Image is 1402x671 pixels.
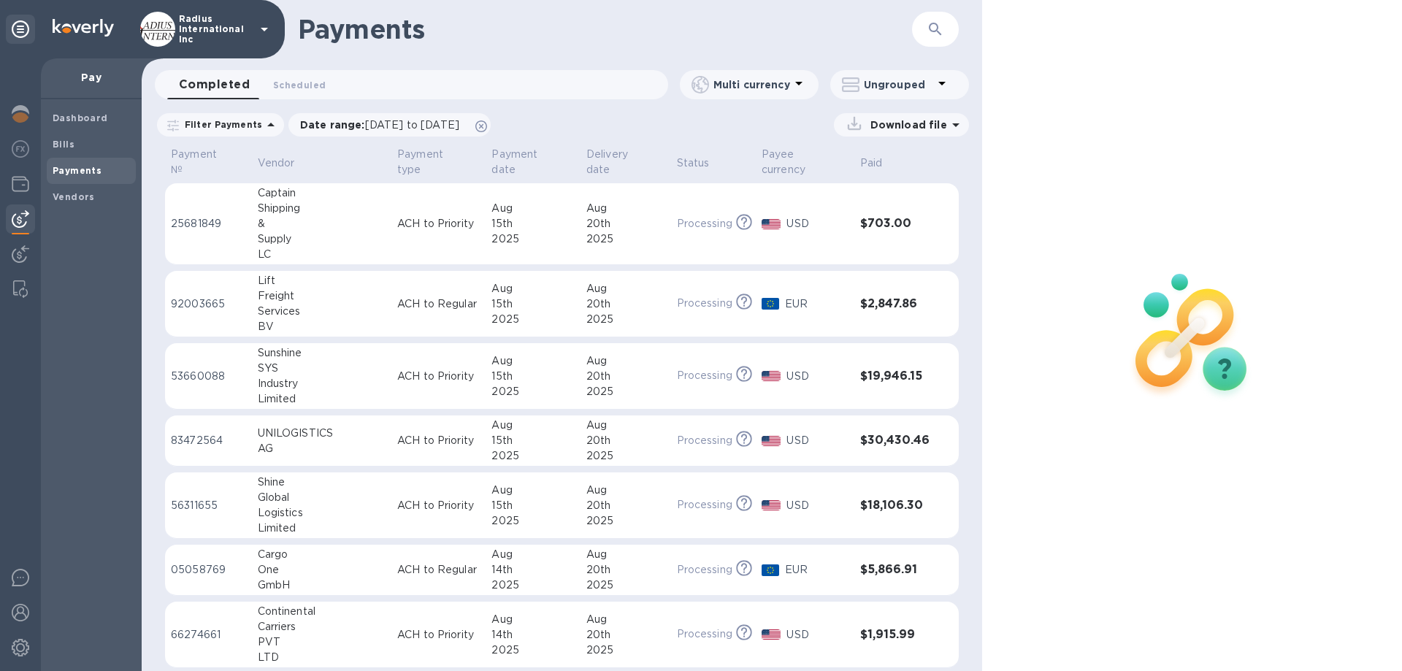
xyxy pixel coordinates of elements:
[258,201,386,216] div: Shipping
[179,14,252,45] p: Radius International Inc
[785,296,849,312] p: EUR
[53,165,101,176] b: Payments
[258,345,386,361] div: Sunshine
[785,562,849,578] p: EUR
[258,391,386,407] div: Limited
[786,627,848,643] p: USD
[491,513,574,529] div: 2025
[677,562,732,578] p: Processing
[677,156,729,171] span: Status
[288,113,491,137] div: Date range:[DATE] to [DATE]
[586,216,665,231] div: 20th
[586,231,665,247] div: 2025
[258,288,386,304] div: Freight
[586,483,665,498] div: Aug
[171,498,246,513] p: 56311655
[762,219,781,229] img: USD
[258,604,386,619] div: Continental
[397,627,480,643] p: ACH to Priority
[586,147,665,177] span: Delivery date
[586,513,665,529] div: 2025
[300,118,467,132] p: Date range :
[762,371,781,381] img: USD
[397,433,480,448] p: ACH to Priority
[491,498,574,513] div: 15th
[298,14,827,45] h1: Payments
[258,619,386,634] div: Carriers
[397,147,461,177] p: Payment type
[258,304,386,319] div: Services
[491,147,574,177] span: Payment date
[258,490,386,505] div: Global
[586,448,665,464] div: 2025
[586,281,665,296] div: Aug
[491,483,574,498] div: Aug
[491,147,555,177] p: Payment date
[860,434,930,448] h3: $30,430.46
[713,77,790,92] p: Multi currency
[677,497,732,513] p: Processing
[258,505,386,521] div: Logistics
[762,436,781,446] img: USD
[179,74,250,95] span: Completed
[258,231,386,247] div: Supply
[491,547,574,562] div: Aug
[491,448,574,464] div: 2025
[677,296,732,311] p: Processing
[171,433,246,448] p: 83472564
[365,119,459,131] span: [DATE] to [DATE]
[491,433,574,448] div: 15th
[677,433,732,448] p: Processing
[171,627,246,643] p: 66274661
[397,147,480,177] span: Payment type
[860,217,930,231] h3: $703.00
[491,369,574,384] div: 15th
[258,376,386,391] div: Industry
[586,296,665,312] div: 20th
[258,156,295,171] p: Vendor
[786,216,848,231] p: USD
[53,19,114,37] img: Logo
[179,118,262,131] p: Filter Payments
[258,562,386,578] div: One
[171,147,246,177] span: Payment №
[397,498,480,513] p: ACH to Priority
[397,296,480,312] p: ACH to Regular
[586,418,665,433] div: Aug
[864,77,933,92] p: Ungrouped
[586,547,665,562] div: Aug
[586,578,665,593] div: 2025
[258,578,386,593] div: GmbH
[491,281,574,296] div: Aug
[491,643,574,658] div: 2025
[273,77,326,93] span: Scheduled
[786,498,848,513] p: USD
[586,612,665,627] div: Aug
[491,578,574,593] div: 2025
[586,369,665,384] div: 20th
[586,562,665,578] div: 20th
[397,216,480,231] p: ACH to Priority
[171,562,246,578] p: 05058769
[53,70,130,85] p: Pay
[171,369,246,384] p: 53660088
[586,384,665,399] div: 2025
[491,201,574,216] div: Aug
[12,140,29,158] img: Foreign exchange
[258,216,386,231] div: &
[762,147,849,177] span: Payee currency
[397,562,480,578] p: ACH to Regular
[860,156,902,171] span: Paid
[677,368,732,383] p: Processing
[171,296,246,312] p: 92003665
[786,369,848,384] p: USD
[491,627,574,643] div: 14th
[860,499,930,513] h3: $18,106.30
[258,361,386,376] div: SYS
[258,634,386,650] div: PVT
[258,650,386,665] div: LTD
[53,112,108,123] b: Dashboard
[491,296,574,312] div: 15th
[258,273,386,288] div: Lift
[762,147,830,177] p: Payee currency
